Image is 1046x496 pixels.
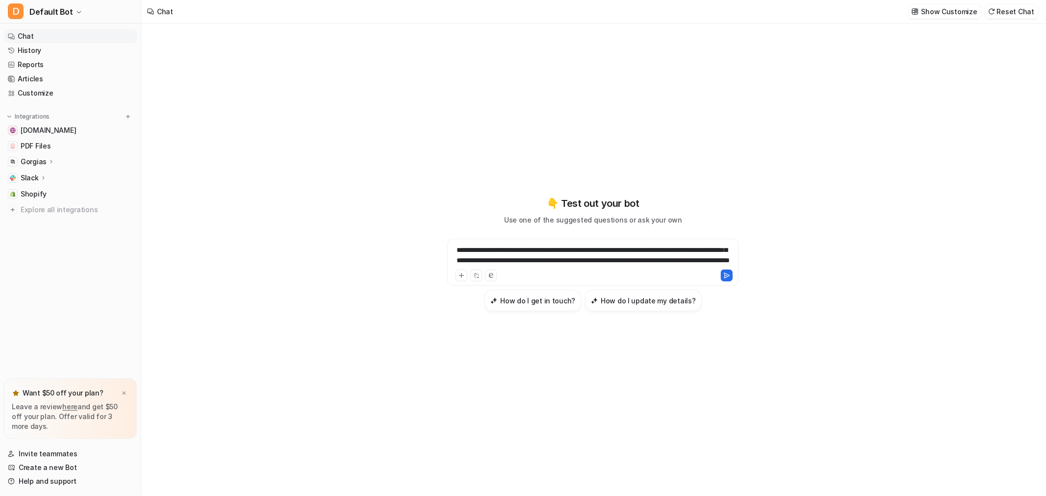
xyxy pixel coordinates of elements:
[4,112,52,122] button: Integrations
[23,388,103,398] p: Want $50 off your plan?
[8,3,24,19] span: D
[4,44,137,57] a: History
[21,157,47,167] p: Gorgias
[4,474,137,488] a: Help and support
[547,196,639,211] p: 👇 Test out your bot
[4,187,137,201] a: ShopifyShopify
[62,402,77,411] a: here
[500,296,575,306] h3: How do I get in touch?
[490,297,497,304] img: How do I get in touch?
[157,6,173,17] div: Chat
[485,290,581,311] button: How do I get in touch?How do I get in touch?
[4,447,137,461] a: Invite teammates
[988,8,995,15] img: reset
[12,402,129,431] p: Leave a review and get $50 off your plan. Offer valid for 3 more days.
[985,4,1038,19] button: Reset Chat
[4,86,137,100] a: Customize
[21,125,76,135] span: [DOMAIN_NAME]
[585,290,701,311] button: How do I update my details?How do I update my details?
[4,72,137,86] a: Articles
[10,175,16,181] img: Slack
[4,124,137,137] a: help.years.com[DOMAIN_NAME]
[10,143,16,149] img: PDF Files
[10,127,16,133] img: help.years.com
[4,29,137,43] a: Chat
[4,203,137,217] a: Explore all integrations
[601,296,695,306] h3: How do I update my details?
[10,159,16,165] img: Gorgias
[121,390,127,397] img: x
[504,215,682,225] p: Use one of the suggested questions or ask your own
[921,6,977,17] p: Show Customize
[909,4,981,19] button: Show Customize
[6,113,13,120] img: expand menu
[15,113,50,121] p: Integrations
[4,58,137,72] a: Reports
[10,191,16,197] img: Shopify
[4,461,137,474] a: Create a new Bot
[21,173,39,183] p: Slack
[8,205,18,215] img: explore all integrations
[12,389,20,397] img: star
[21,189,47,199] span: Shopify
[912,8,918,15] img: customize
[125,113,131,120] img: menu_add.svg
[21,202,133,218] span: Explore all integrations
[21,141,51,151] span: PDF Files
[4,139,137,153] a: PDF FilesPDF Files
[29,5,73,19] span: Default Bot
[591,297,598,304] img: How do I update my details?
